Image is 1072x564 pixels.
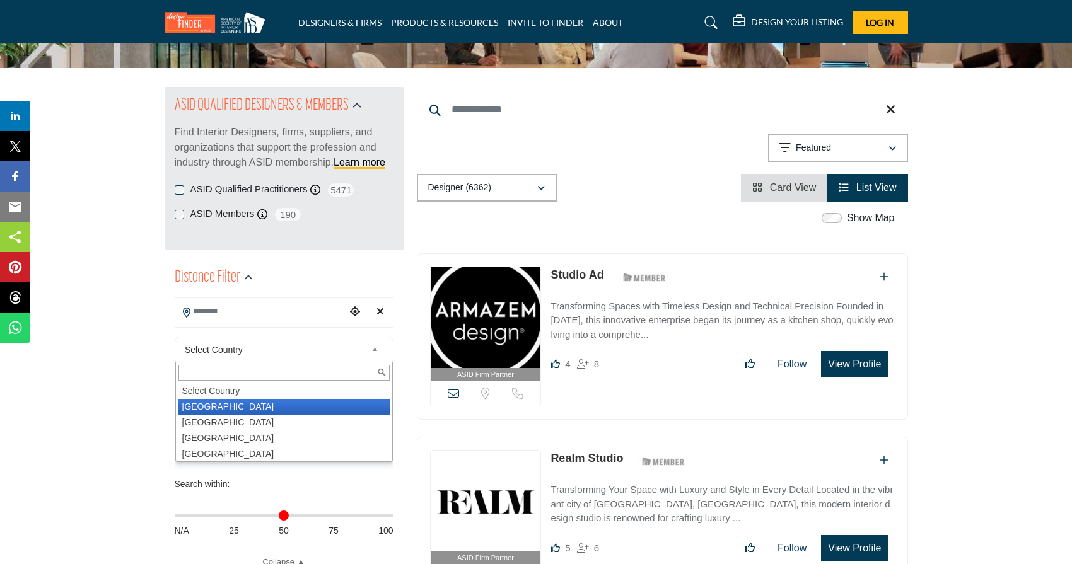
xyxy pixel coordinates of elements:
[821,535,888,561] button: View Profile
[175,125,393,170] p: Find Interior Designers, firms, suppliers, and organizations that support the profession and indu...
[378,524,393,538] span: 100
[457,553,514,563] span: ASID Firm Partner
[551,450,623,467] p: Realm Studio
[577,357,599,372] div: Followers
[431,267,541,381] a: ASID Firm Partner
[577,541,599,556] div: Followers
[175,185,184,195] input: ASID Qualified Practitioners checkbox
[551,543,560,553] i: Likes
[880,272,888,282] a: Add To List
[880,455,888,466] a: Add To List
[769,352,815,377] button: Follow
[334,157,385,168] a: Learn more
[827,174,907,202] li: List View
[733,15,843,30] div: DESIGN YOUR LISTING
[178,365,390,381] input: Search Text
[298,17,382,28] a: DESIGNERS & FIRMS
[594,543,599,553] span: 6
[692,13,726,33] a: Search
[565,543,570,553] span: 5
[551,299,894,342] p: Transforming Spaces with Timeless Design and Technical Precision Founded in [DATE], this innovati...
[329,524,339,538] span: 75
[178,446,390,462] li: [GEOGRAPHIC_DATA]
[551,267,603,284] p: Studio Ad
[551,359,560,369] i: Likes
[428,181,491,194] p: Designer (6362)
[856,182,897,193] span: List View
[769,536,815,561] button: Follow
[737,536,763,561] button: Like listing
[866,17,894,28] span: Log In
[821,351,888,377] button: View Profile
[853,11,908,34] button: Log In
[175,95,349,117] h2: ASID QUALIFIED DESIGNERS & MEMBERS
[229,524,239,538] span: 25
[551,483,894,526] p: Transforming Your Space with Luxury and Style in Every Detail Located in the vibrant city of [GEO...
[346,299,364,326] div: Choose your current location
[175,478,393,491] div: Search within:
[327,182,355,198] span: 5471
[635,453,692,469] img: ASID Members Badge Icon
[175,210,184,219] input: ASID Members checkbox
[190,182,308,197] label: ASID Qualified Practitioners
[741,174,827,202] li: Card View
[175,267,240,289] h2: Distance Filter
[770,182,817,193] span: Card View
[175,299,346,324] input: Search Location
[594,359,599,369] span: 8
[616,270,673,285] img: ASID Members Badge Icon
[839,182,896,193] a: View List
[417,174,557,202] button: Designer (6362)
[593,17,623,28] a: ABOUT
[185,342,366,357] span: Select Country
[391,17,498,28] a: PRODUCTS & RESOURCES
[551,475,894,526] a: Transforming Your Space with Luxury and Style in Every Detail Located in the vibrant city of [GEO...
[431,451,541,551] img: Realm Studio
[565,359,570,369] span: 4
[737,352,763,377] button: Like listing
[551,268,603,281] a: Studio Ad
[178,399,390,415] li: [GEOGRAPHIC_DATA]
[175,524,189,538] span: N/A
[190,207,255,221] label: ASID Members
[178,415,390,430] li: [GEOGRAPHIC_DATA]
[751,16,843,28] h5: DESIGN YOUR LISTING
[178,430,390,446] li: [GEOGRAPHIC_DATA]
[752,182,816,193] a: View Card
[279,524,289,538] span: 50
[274,207,302,222] span: 190
[417,95,908,125] input: Search Keyword
[551,452,623,464] a: Realm Studio
[371,299,390,326] div: Clear search location
[457,369,514,380] span: ASID Firm Partner
[768,134,908,162] button: Featured
[165,12,272,33] img: Site Logo
[178,383,390,399] li: Select Country
[431,267,541,368] img: Studio Ad
[847,210,895,226] label: Show Map
[551,292,894,342] a: Transforming Spaces with Timeless Design and Technical Precision Founded in [DATE], this innovati...
[796,142,831,154] p: Featured
[508,17,583,28] a: INVITE TO FINDER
